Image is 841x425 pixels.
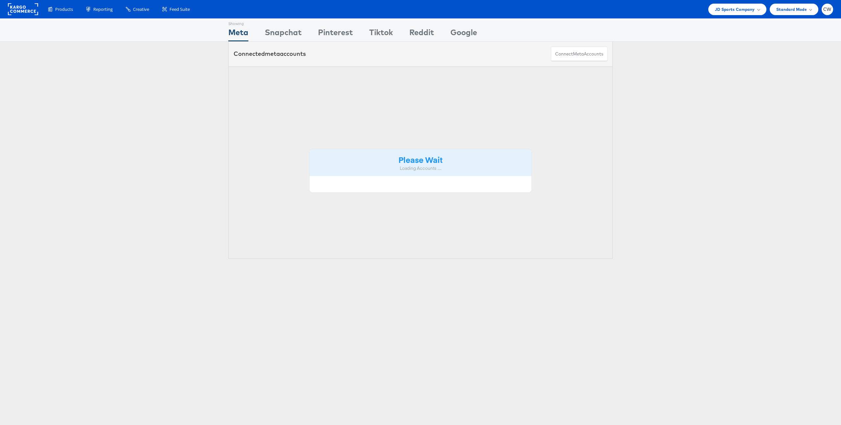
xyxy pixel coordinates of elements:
[776,6,807,13] span: Standard Mode
[133,6,149,12] span: Creative
[409,27,434,41] div: Reddit
[55,6,73,12] span: Products
[398,154,443,165] strong: Please Wait
[170,6,190,12] span: Feed Suite
[93,6,113,12] span: Reporting
[265,27,302,41] div: Snapchat
[265,50,280,57] span: meta
[228,27,248,41] div: Meta
[551,47,607,61] button: ConnectmetaAccounts
[234,50,306,58] div: Connected accounts
[228,19,248,27] div: Showing
[369,27,393,41] div: Tiktok
[573,51,584,57] span: meta
[823,7,831,11] span: CW
[715,6,755,13] span: JD Sports Company
[314,165,527,171] div: Loading Accounts ....
[450,27,477,41] div: Google
[318,27,353,41] div: Pinterest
